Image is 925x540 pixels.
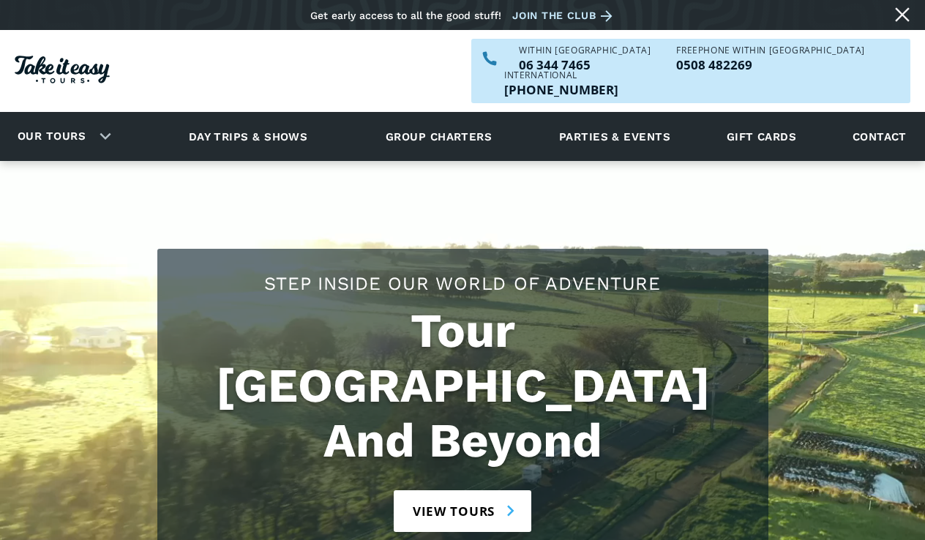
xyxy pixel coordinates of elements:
[676,59,864,71] p: 0508 482269
[504,71,618,80] div: International
[394,490,532,532] a: View tours
[367,116,510,157] a: Group charters
[891,3,914,26] a: Close message
[519,59,651,71] p: 06 344 7465
[552,116,678,157] a: Parties & events
[172,304,754,468] h1: Tour [GEOGRAPHIC_DATA] And Beyond
[845,116,914,157] a: Contact
[172,271,754,296] h2: Step Inside Our World Of Adventure
[171,116,326,157] a: Day trips & shows
[676,59,864,71] a: Call us freephone within NZ on 0508482269
[519,46,651,55] div: WITHIN [GEOGRAPHIC_DATA]
[719,116,804,157] a: Gift cards
[15,56,110,83] img: Take it easy Tours logo
[519,59,651,71] a: Call us within NZ on 063447465
[676,46,864,55] div: Freephone WITHIN [GEOGRAPHIC_DATA]
[15,48,110,94] a: Homepage
[512,7,618,25] a: Join the club
[504,83,618,96] a: Call us outside of NZ on +6463447465
[504,83,618,96] p: [PHONE_NUMBER]
[310,10,501,21] div: Get early access to all the good stuff!
[7,119,97,154] a: Our tours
